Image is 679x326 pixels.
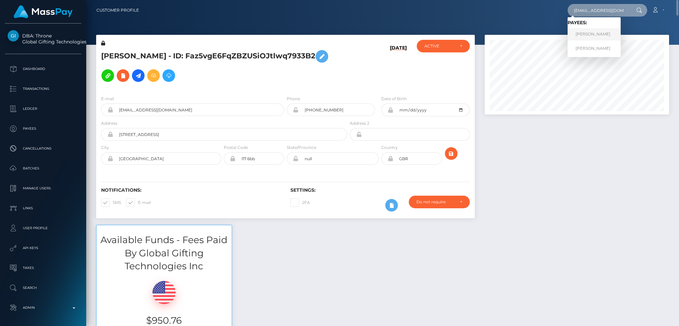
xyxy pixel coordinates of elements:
p: Batches [8,163,79,173]
a: Search [5,280,81,296]
a: Transactions [5,81,81,97]
label: Postal Code [224,145,248,151]
p: Search [8,283,79,293]
input: Search... [568,4,630,17]
h5: [PERSON_NAME] - ID: Faz5vgE6FqZBZUSiOJtlwq7933B2 [101,47,343,85]
a: API Keys [5,240,81,256]
p: Cancellations [8,144,79,154]
a: Admin [5,299,81,316]
div: Do not require [416,199,455,205]
label: Country [381,145,398,151]
div: ACTIVE [424,43,455,49]
label: Address 2 [350,120,369,126]
a: Dashboard [5,61,81,77]
p: Payees [8,124,79,134]
p: Admin [8,303,79,313]
p: Taxes [8,263,79,273]
span: DBA: Throne Global Gifting Technologies Inc [5,33,81,45]
a: Manage Users [5,180,81,197]
a: Ledger [5,100,81,117]
button: ACTIVE [417,40,470,52]
p: User Profile [8,223,79,233]
a: Initiate Payout [132,69,145,82]
h6: Notifications: [101,187,280,193]
a: Batches [5,160,81,177]
label: Address [101,120,117,126]
a: Customer Profile [96,3,139,17]
img: Global Gifting Technologies Inc [8,30,19,41]
a: Cancellations [5,140,81,157]
label: 2FA [290,198,310,207]
h6: Settings: [290,187,470,193]
label: Date of Birth [381,96,407,102]
h6: [DATE] [390,45,407,88]
a: [PERSON_NAME] [568,28,621,40]
label: City [101,145,109,151]
label: SMS [101,198,121,207]
button: Do not require [409,196,470,208]
img: USD.png [153,281,176,304]
label: State/Province [287,145,316,151]
a: [PERSON_NAME] [568,42,621,54]
a: Links [5,200,81,217]
label: E-mail [101,96,114,102]
img: MassPay Logo [14,5,73,18]
h3: Available Funds - Fees Paid By Global Gifting Technologies Inc [96,233,232,273]
p: Manage Users [8,183,79,193]
label: Phone [287,96,300,102]
p: Links [8,203,79,213]
p: Dashboard [8,64,79,74]
label: E-mail [126,198,151,207]
p: Transactions [8,84,79,94]
p: Ledger [8,104,79,114]
a: Taxes [5,260,81,276]
h6: Payees: [568,20,621,26]
a: User Profile [5,220,81,236]
a: Payees [5,120,81,137]
p: API Keys [8,243,79,253]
